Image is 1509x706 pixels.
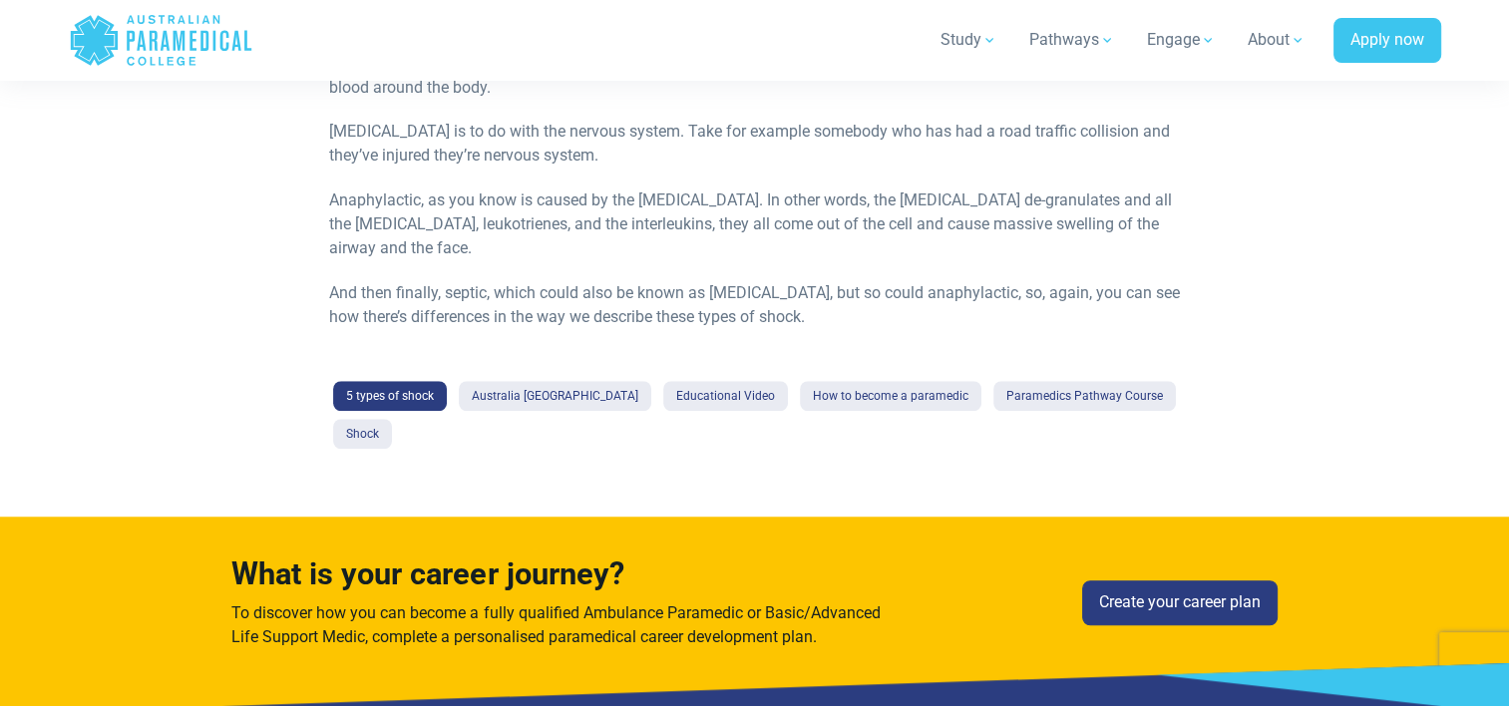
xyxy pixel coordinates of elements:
a: How to become a paramedic [800,381,981,411]
span: To discover how you can become a fully qualified Ambulance Paramedic or Basic/Advanced Life Suppo... [231,603,880,646]
p: Anaphylactic, as you know is caused by the [MEDICAL_DATA]. In other words, the [MEDICAL_DATA] de-... [329,188,1180,260]
p: And then finally, septic, which could also be known as [MEDICAL_DATA], but so could anaphylactic,... [329,281,1180,329]
a: 5 types of shock [333,381,447,411]
a: Apply now [1333,18,1441,64]
a: Australian Paramedical College [69,8,253,73]
a: Pathways [1017,12,1127,68]
h4: What is your career journey? [231,556,888,593]
a: Shock [333,419,392,449]
a: Create your career plan [1082,580,1278,626]
a: Australia [GEOGRAPHIC_DATA] [459,381,651,411]
a: Engage [1135,12,1228,68]
a: Study [929,12,1009,68]
a: About [1236,12,1318,68]
p: [MEDICAL_DATA] is to do with the nervous system. Take for example somebody who has had a road tra... [329,120,1180,168]
a: Educational Video [663,381,788,411]
a: Paramedics Pathway Course [993,381,1176,411]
